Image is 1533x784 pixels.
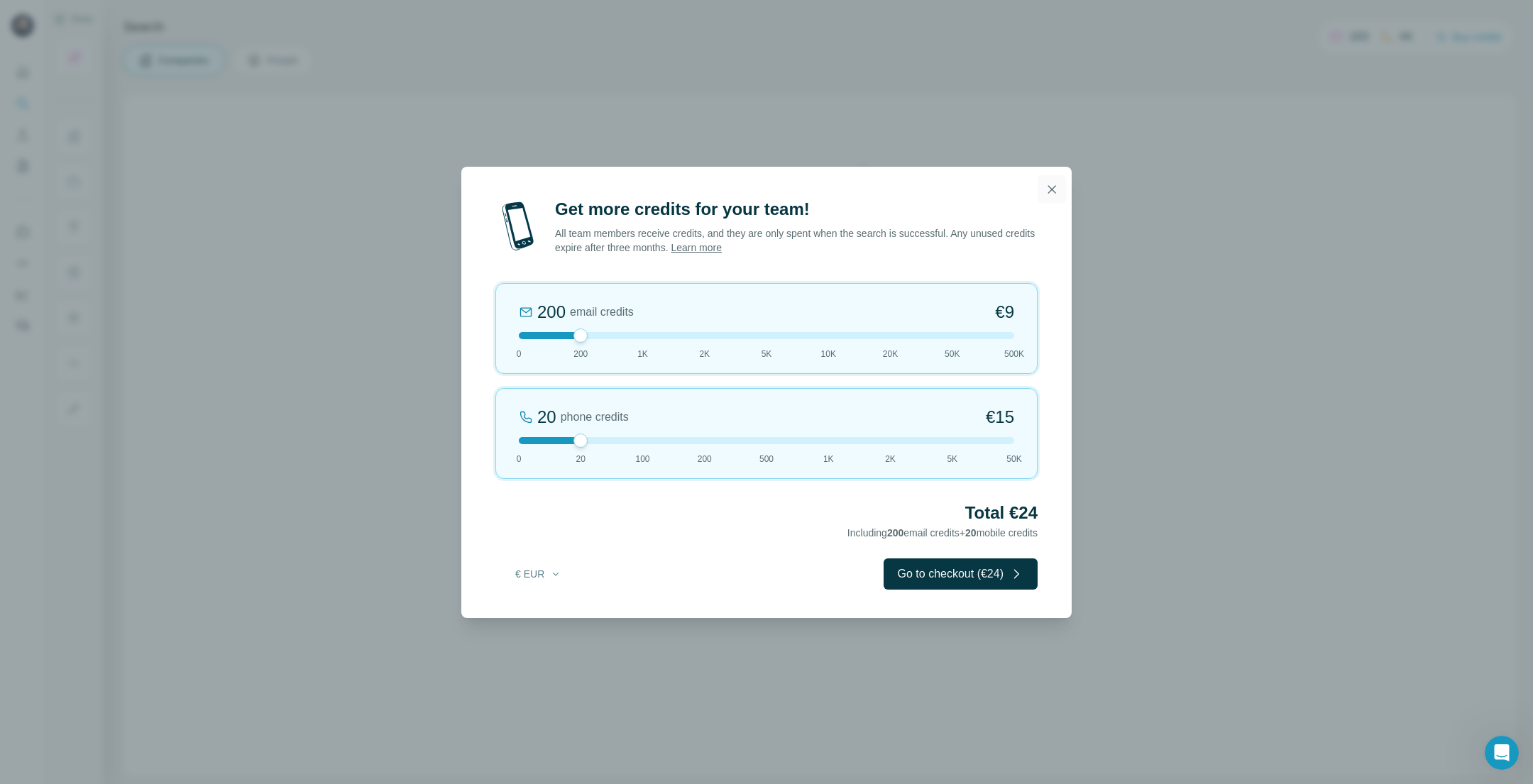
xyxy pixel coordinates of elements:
span: 0 [517,348,522,360]
span: 2K [885,453,896,465]
span: 500K [1004,348,1024,360]
span: phone credits [561,409,629,426]
a: Learn more [671,242,722,253]
span: 1K [823,453,834,465]
span: 50K [945,348,960,360]
span: News [164,478,191,488]
img: mobile-phone [495,198,541,255]
button: Help [213,443,284,499]
span: 20 [965,527,977,539]
span: 20 [576,453,586,465]
span: 500 [759,453,774,465]
span: 200 [573,348,588,360]
span: 5K [762,348,772,360]
span: 0 [517,453,522,465]
button: News [142,443,213,499]
span: 2K [699,348,710,360]
span: 5K [947,453,957,465]
span: 200 [698,453,712,465]
div: 20 [537,406,556,429]
span: €9 [995,301,1014,324]
span: email credits [570,304,634,321]
span: €15 [986,406,1014,429]
span: 200 [887,527,903,539]
div: 200 [537,301,566,324]
h2: Total €24 [495,502,1038,524]
span: Including email credits + mobile credits [847,527,1038,539]
p: All team members receive credits, and they are only spent when the search is successful. Any unus... [555,226,1038,255]
span: 10K [821,348,836,360]
button: € EUR [505,561,571,587]
span: 100 [635,453,649,465]
iframe: Intercom live chat [1485,736,1519,770]
span: Messages [82,478,131,488]
span: Help [237,478,260,488]
span: Home [19,478,51,488]
button: Messages [71,443,142,499]
button: Go to checkout (€24) [884,558,1038,590]
span: 50K [1006,453,1021,465]
div: Close [244,23,270,48]
span: 20K [883,348,898,360]
span: 1K [637,348,648,360]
